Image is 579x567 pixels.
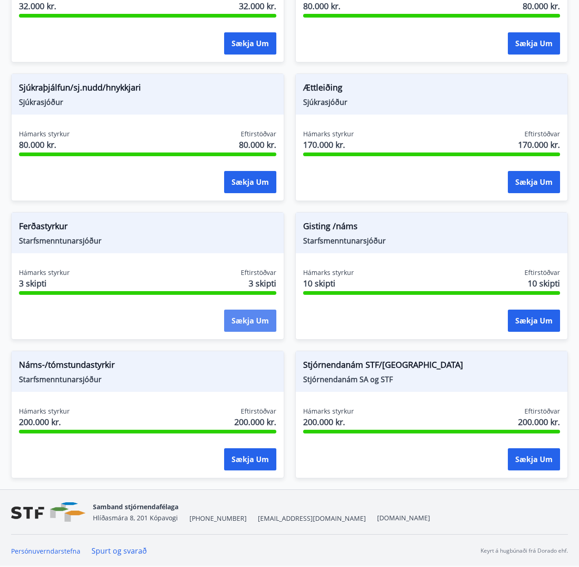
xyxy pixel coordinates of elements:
span: Eftirstöðvar [241,268,276,277]
p: Keyrt á hugbúnaði frá Dorado ehf. [481,547,568,555]
span: Ferðastyrkur [19,220,276,236]
span: Eftirstöðvar [524,268,560,277]
span: 200.000 kr. [19,416,70,428]
span: 3 skipti [249,277,276,289]
span: Sjúkrasjóður [19,97,276,107]
span: Starfsmenntunarsjóður [19,236,276,246]
span: Starfsmenntunarsjóður [303,236,561,246]
span: 3 skipti [19,277,70,289]
button: Sækja um [508,171,560,193]
a: [DOMAIN_NAME] [377,513,430,522]
a: Spurt og svarað [91,546,147,556]
span: 10 skipti [528,277,560,289]
span: Starfsmenntunarsjóður [19,374,276,384]
span: Samband stjórnendafélaga [93,502,178,511]
button: Sækja um [224,171,276,193]
span: Eftirstöðvar [241,129,276,139]
button: Sækja um [508,32,560,55]
a: Persónuverndarstefna [11,547,80,555]
span: Hámarks styrkur [303,407,354,416]
button: Sækja um [224,310,276,332]
span: Hlíðasmára 8, 201 Kópavogi [93,513,178,522]
span: 200.000 kr. [518,416,560,428]
span: Stjórnendanám STF/[GEOGRAPHIC_DATA] [303,359,561,374]
button: Sækja um [508,310,560,332]
span: Ættleiðing [303,81,561,97]
span: Gisting /náms [303,220,561,236]
span: 200.000 kr. [234,416,276,428]
span: Hámarks styrkur [19,129,70,139]
span: Eftirstöðvar [524,407,560,416]
span: 170.000 kr. [518,139,560,151]
span: 80.000 kr. [19,139,70,151]
span: 10 skipti [303,277,354,289]
span: Náms-/tómstundastyrkir [19,359,276,374]
span: [PHONE_NUMBER] [189,514,247,523]
span: Hámarks styrkur [303,268,354,277]
span: Hámarks styrkur [19,407,70,416]
span: Sjúkrasjóður [303,97,561,107]
span: [EMAIL_ADDRESS][DOMAIN_NAME] [258,514,366,523]
span: Eftirstöðvar [524,129,560,139]
span: Eftirstöðvar [241,407,276,416]
button: Sækja um [224,32,276,55]
img: vjCaq2fThgY3EUYqSgpjEiBg6WP39ov69hlhuPVN.png [11,502,85,522]
span: 80.000 kr. [239,139,276,151]
button: Sækja um [224,448,276,470]
span: 200.000 kr. [303,416,354,428]
span: 170.000 kr. [303,139,354,151]
span: Hámarks styrkur [303,129,354,139]
span: Hámarks styrkur [19,268,70,277]
button: Sækja um [508,448,560,470]
span: Stjórnendanám SA og STF [303,374,561,384]
span: Sjúkraþjálfun/sj.nudd/hnykkjari [19,81,276,97]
